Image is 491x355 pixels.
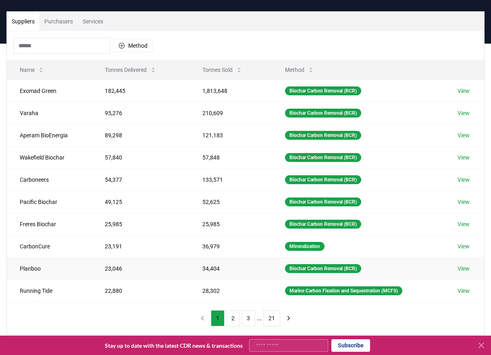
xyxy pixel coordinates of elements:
td: Exomad Green [7,80,92,102]
td: 54,377 [92,168,189,191]
a: View [458,176,470,184]
td: 23,046 [92,257,189,279]
button: Suppliers [7,12,40,31]
td: 57,848 [189,146,273,168]
td: 49,125 [92,191,189,213]
td: Carboneers [7,168,92,191]
div: Biochar Carbon Removal (BCR) [285,197,361,206]
button: 2 [226,310,240,326]
a: View [458,153,470,162]
td: Pacific Biochar [7,191,92,213]
td: 34,404 [189,257,273,279]
a: View [458,109,470,117]
button: Method [279,62,320,78]
a: View [458,87,470,95]
button: Name [13,62,51,78]
td: Varaha [7,102,92,124]
td: Planboo [7,257,92,279]
div: Marine Carbon Fixation and Sequestration (MCFS) [285,286,402,295]
td: 133,571 [189,168,273,191]
td: CarbonCure [7,235,92,257]
button: 1 [211,310,225,326]
td: 23,191 [92,235,189,257]
td: 25,985 [189,213,273,235]
td: 95,276 [92,102,189,124]
td: 57,840 [92,146,189,168]
div: Biochar Carbon Removal (BCR) [285,264,361,273]
td: 36,979 [189,235,273,257]
button: Services [78,12,108,31]
button: next page [282,310,295,326]
td: 210,609 [189,102,273,124]
div: Biochar Carbon Removal (BCR) [285,131,361,140]
td: 25,985 [92,213,189,235]
button: Tonnes Sold [196,62,249,78]
a: View [458,131,470,139]
td: 89,298 [92,124,189,146]
a: View [458,265,470,273]
button: 3 [241,310,255,326]
td: Wakefield Biochar [7,146,92,168]
a: View [458,242,470,250]
div: Mineralization [285,242,325,251]
button: 21 [263,310,280,326]
div: Biochar Carbon Removal (BCR) [285,153,361,162]
td: 1,813,648 [189,80,273,102]
td: 22,880 [92,279,189,302]
li: ... [257,313,262,323]
div: Biochar Carbon Removal (BCR) [285,109,361,118]
td: Freres Biochar [7,213,92,235]
td: Running Tide [7,279,92,302]
a: View [458,198,470,206]
td: 121,183 [189,124,273,146]
td: 182,445 [92,80,189,102]
button: Purchasers [40,12,78,31]
td: Aperam BioEnergia [7,124,92,146]
a: View [458,287,470,295]
td: 28,302 [189,279,273,302]
button: Method [113,39,153,52]
button: Tonnes Delivered [98,62,163,78]
td: 52,625 [189,191,273,213]
a: View [458,220,470,228]
div: Biochar Carbon Removal (BCR) [285,86,361,95]
div: Biochar Carbon Removal (BCR) [285,175,361,184]
div: Biochar Carbon Removal (BCR) [285,220,361,229]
